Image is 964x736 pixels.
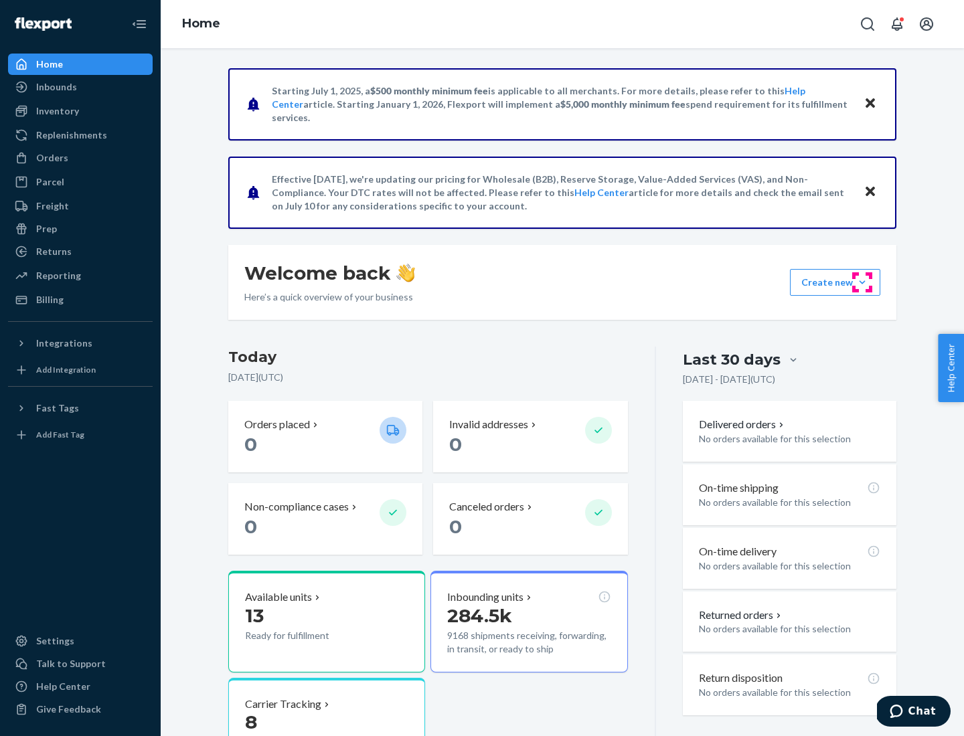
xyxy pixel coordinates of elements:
span: 284.5k [447,604,512,627]
div: Add Integration [36,364,96,375]
button: Close [862,94,879,114]
div: Prep [36,222,57,236]
div: Parcel [36,175,64,189]
a: Reporting [8,265,153,286]
h3: Today [228,347,628,368]
button: Fast Tags [8,397,153,419]
p: [DATE] - [DATE] ( UTC ) [683,373,775,386]
a: Settings [8,630,153,652]
div: Orders [36,151,68,165]
p: Canceled orders [449,499,524,515]
img: Flexport logo [15,17,72,31]
p: Return disposition [699,670,783,686]
button: Talk to Support [8,653,153,674]
p: Inbounding units [447,589,524,605]
p: No orders available for this selection [699,496,880,509]
div: Replenishments [36,128,107,142]
a: Help Center [8,676,153,697]
button: Open notifications [884,11,910,37]
button: Invalid addresses 0 [433,401,627,472]
button: Orders placed 0 [228,401,422,472]
div: Home [36,58,63,71]
a: Add Fast Tag [8,424,153,446]
p: 9168 shipments receiving, forwarding, in transit, or ready to ship [447,629,611,656]
button: Returned orders [699,608,784,623]
p: [DATE] ( UTC ) [228,371,628,384]
a: Returns [8,241,153,262]
div: Settings [36,634,74,648]
a: Freight [8,195,153,217]
button: Close [862,183,879,202]
button: Open account menu [913,11,940,37]
span: 13 [245,604,264,627]
p: Orders placed [244,417,310,432]
p: Invalid addresses [449,417,528,432]
p: Effective [DATE], we're updating our pricing for Wholesale (B2B), Reserve Storage, Value-Added Se... [272,173,851,213]
div: Give Feedback [36,703,101,716]
a: Help Center [574,187,629,198]
p: No orders available for this selection [699,686,880,699]
a: Add Integration [8,359,153,381]
div: Integrations [36,337,92,350]
span: $5,000 monthly minimum fee [560,98,686,110]
a: Billing [8,289,153,310]
a: Inbounds [8,76,153,98]
button: Canceled orders 0 [433,483,627,555]
div: Billing [36,293,64,306]
button: Inbounding units284.5k9168 shipments receiving, forwarding, in transit, or ready to ship [430,571,627,672]
img: hand-wave emoji [396,264,415,282]
p: On-time delivery [699,544,777,559]
div: Talk to Support [36,657,106,670]
button: Available units13Ready for fulfillment [228,571,425,672]
h1: Welcome back [244,261,415,285]
div: Freight [36,199,69,213]
iframe: Opens a widget where you can chat to one of our agents [877,696,951,729]
p: No orders available for this selection [699,432,880,446]
a: Home [182,16,220,31]
div: Reporting [36,269,81,282]
p: Here’s a quick overview of your business [244,290,415,304]
p: Ready for fulfillment [245,629,369,642]
a: Orders [8,147,153,169]
a: Inventory [8,100,153,122]
a: Replenishments [8,124,153,146]
a: Prep [8,218,153,240]
p: Available units [245,589,312,605]
span: $500 monthly minimum fee [370,85,488,96]
button: Integrations [8,333,153,354]
div: Fast Tags [36,401,79,415]
span: 8 [245,711,257,733]
button: Non-compliance cases 0 [228,483,422,555]
button: Help Center [938,334,964,402]
button: Create new [790,269,880,296]
div: Inventory [36,104,79,118]
button: Delivered orders [699,417,787,432]
div: Add Fast Tag [36,429,84,440]
p: No orders available for this selection [699,559,880,573]
p: Starting July 1, 2025, a is applicable to all merchants. For more details, please refer to this a... [272,84,851,124]
div: Inbounds [36,80,77,94]
span: 0 [449,515,462,538]
p: No orders available for this selection [699,622,880,636]
p: Carrier Tracking [245,697,321,712]
button: Open Search Box [854,11,881,37]
p: Non-compliance cases [244,499,349,515]
ol: breadcrumbs [171,5,231,43]
div: Help Center [36,680,90,693]
a: Parcel [8,171,153,193]
span: 0 [244,515,257,538]
div: Last 30 days [683,349,781,370]
span: 0 [244,433,257,456]
div: Returns [36,245,72,258]
button: Give Feedback [8,699,153,720]
a: Home [8,54,153,75]
button: Close Navigation [126,11,153,37]
span: 0 [449,433,462,456]
p: On-time shipping [699,480,779,496]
